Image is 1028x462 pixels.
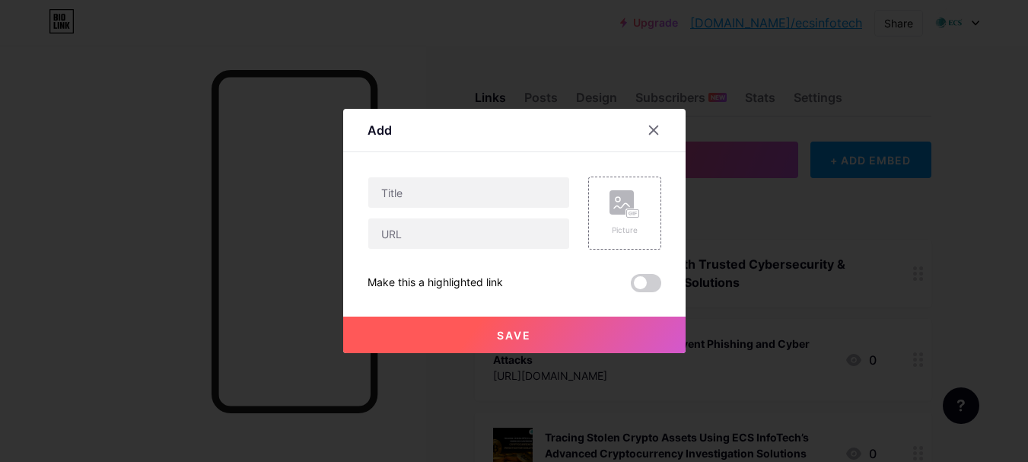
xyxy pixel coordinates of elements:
[609,225,640,236] div: Picture
[368,274,503,292] div: Make this a highlighted link
[497,329,531,342] span: Save
[368,177,569,208] input: Title
[368,218,569,249] input: URL
[343,317,686,353] button: Save
[368,121,392,139] div: Add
